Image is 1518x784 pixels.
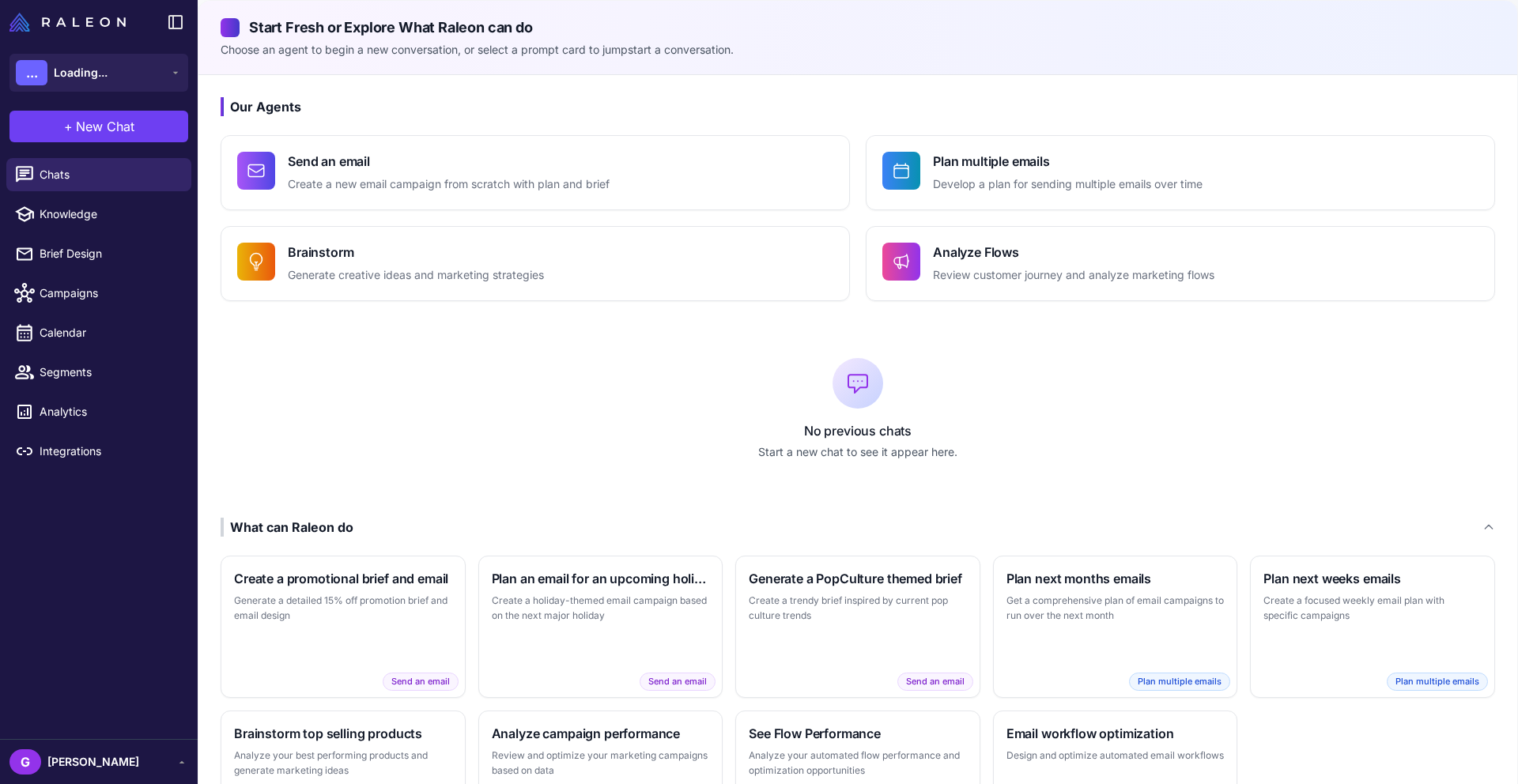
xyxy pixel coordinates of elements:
p: Get a comprehensive plan of email campaigns to run over the next month [1006,593,1225,624]
button: Send an emailCreate a new email campaign from scratch with plan and brief [221,135,850,210]
h3: Create a promotional brief and email [234,569,452,588]
p: Analyze your automated flow performance and optimization opportunities [749,748,967,778]
button: Create a promotional brief and emailGenerate a detailed 15% off promotion brief and email designS... [221,556,466,698]
p: Review and optimize your marketing campaigns based on data [492,748,710,778]
img: Raleon Logo [9,13,126,32]
h3: Plan next months emails [1006,569,1225,588]
span: [PERSON_NAME] [47,753,139,771]
button: Plan next months emailsGet a comprehensive plan of email campaigns to run over the next monthPlan... [993,556,1238,698]
span: Knowledge [40,205,179,223]
a: Brief Design [6,237,191,270]
a: Segments [6,356,191,389]
span: Analytics [40,403,179,420]
h3: Our Agents [221,97,1495,116]
button: BrainstormGenerate creative ideas and marketing strategies [221,226,850,301]
h4: Plan multiple emails [933,152,1203,171]
button: Generate a PopCulture themed briefCreate a trendy brief inspired by current pop culture trendsSen... [735,556,980,698]
span: Send an email [897,673,973,691]
p: Analyze your best performing products and generate marketing ideas [234,748,452,778]
button: +New Chat [9,111,188,142]
p: Design and optimize automated email workflows [1006,748,1225,763]
span: Calendar [40,324,179,341]
p: Generate creative ideas and marketing strategies [288,266,544,285]
a: Analytics [6,395,191,428]
a: Integrations [6,435,191,468]
div: What can Raleon do [221,518,353,537]
span: Send an email [640,673,716,691]
a: Knowledge [6,198,191,231]
button: Plan multiple emailsDevelop a plan for sending multiple emails over time [866,135,1495,210]
p: Generate a detailed 15% off promotion brief and email design [234,593,452,624]
h3: Generate a PopCulture themed brief [749,569,967,588]
span: Loading... [54,64,108,81]
p: Create a trendy brief inspired by current pop culture trends [749,593,967,624]
a: Campaigns [6,277,191,310]
span: Integrations [40,443,179,460]
span: Segments [40,364,179,381]
span: Plan multiple emails [1387,673,1488,691]
span: Send an email [383,673,459,691]
button: ...Loading... [9,54,188,92]
span: New Chat [76,117,134,136]
a: Chats [6,158,191,191]
span: Campaigns [40,285,179,302]
h4: Analyze Flows [933,243,1214,262]
h3: Brainstorm top selling products [234,724,452,743]
p: Create a new email campaign from scratch with plan and brief [288,175,610,194]
button: Plan an email for an upcoming holidayCreate a holiday-themed email campaign based on the next maj... [478,556,723,698]
a: Calendar [6,316,191,349]
span: Plan multiple emails [1129,673,1230,691]
p: Create a holiday-themed email campaign based on the next major holiday [492,593,710,624]
span: Chats [40,166,179,183]
p: Start a new chat to see it appear here. [221,443,1495,461]
a: Raleon Logo [9,13,132,32]
h3: See Flow Performance [749,724,967,743]
div: G [9,749,41,775]
h3: Analyze campaign performance [492,724,710,743]
h4: Brainstorm [288,243,544,262]
p: Choose an agent to begin a new conversation, or select a prompt card to jumpstart a conversation. [221,41,1495,58]
div: ... [16,60,47,85]
button: Analyze FlowsReview customer journey and analyze marketing flows [866,226,1495,301]
p: Develop a plan for sending multiple emails over time [933,175,1203,194]
p: No previous chats [221,421,1495,440]
h3: Plan next weeks emails [1263,569,1482,588]
p: Review customer journey and analyze marketing flows [933,266,1214,285]
p: Create a focused weekly email plan with specific campaigns [1263,593,1482,624]
h2: Start Fresh or Explore What Raleon can do [221,17,1495,38]
button: Plan next weeks emailsCreate a focused weekly email plan with specific campaignsPlan multiple emails [1250,556,1495,698]
h4: Send an email [288,152,610,171]
span: Brief Design [40,245,179,262]
span: + [64,117,73,136]
h3: Plan an email for an upcoming holiday [492,569,710,588]
h3: Email workflow optimization [1006,724,1225,743]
